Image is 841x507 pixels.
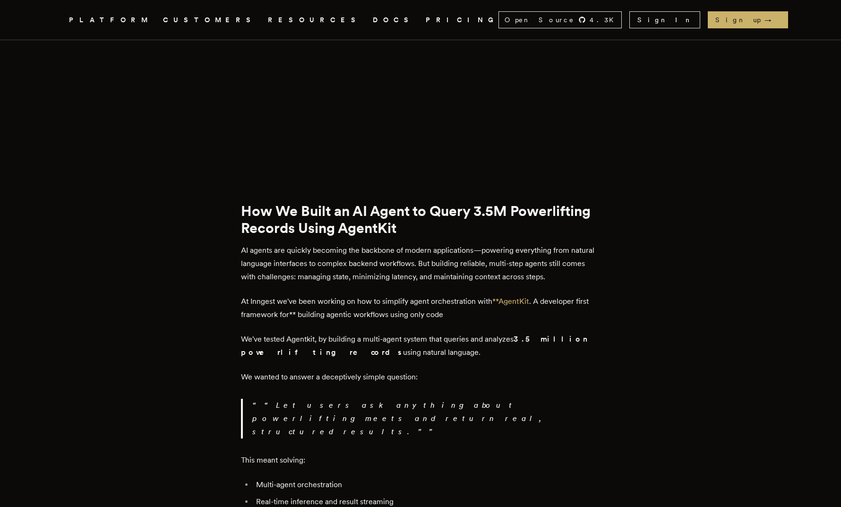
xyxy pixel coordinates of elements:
p: At Inngest we've been working on how to simplify agent orchestration with . A developer first fra... [241,295,600,321]
span: → [764,15,781,25]
a: PRICING [426,14,498,26]
span: Open Source [505,15,575,25]
button: RESOURCES [268,14,361,26]
p: AI agents are quickly becoming the backbone of modern applications—powering everything from natur... [241,244,600,284]
p: “Let users ask anything about powerlifting meets and return real, structured results.” [252,399,600,438]
h1: How We Built an AI Agent to Query 3.5M Powerlifting Records Using AgentKit [241,202,600,236]
p: We've tested Agentkit, by building a multi-agent system that queries and analyzes using natural l... [241,333,600,359]
li: Multi-agent orchestration [253,478,600,491]
strong: 3.5 million powerlifting records [241,335,588,357]
a: Sign up [708,11,788,28]
button: PLATFORM [69,14,152,26]
span: 4.3 K [590,15,619,25]
p: We wanted to answer a deceptively simple question: [241,370,600,384]
a: Sign In [629,11,700,28]
a: CUSTOMERS [163,14,257,26]
p: This meant solving: [241,454,600,467]
a: **AgentKit [492,297,529,306]
a: DOCS [373,14,414,26]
